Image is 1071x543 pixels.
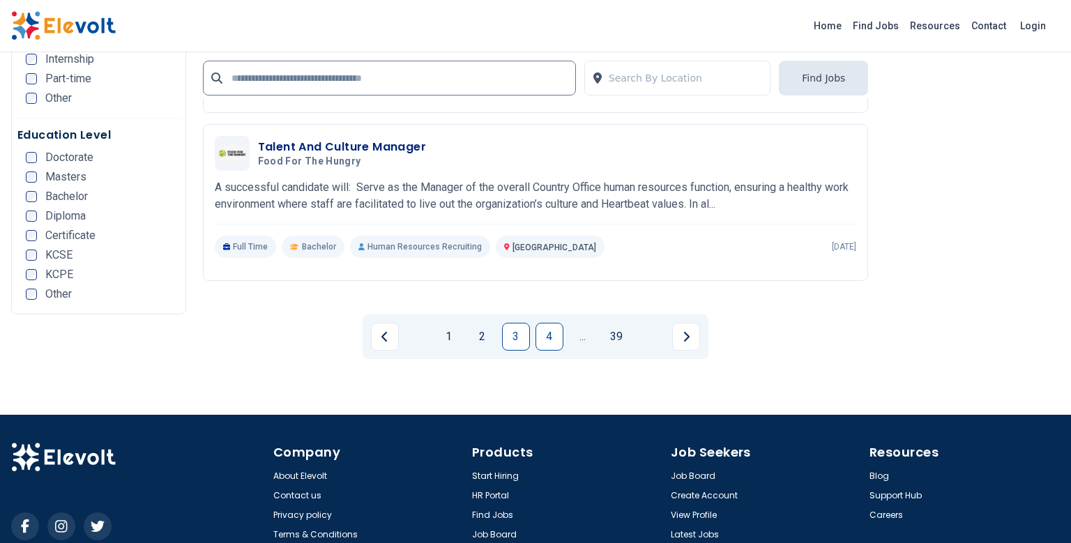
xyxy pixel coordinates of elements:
a: View Profile [671,510,717,521]
ul: Pagination [371,323,700,351]
input: Certificate [26,230,37,241]
a: Contact [966,15,1012,37]
input: Masters [26,171,37,183]
a: Previous page [371,323,399,351]
a: Job Board [671,471,715,482]
a: Page 39 [602,323,630,351]
a: Food for the HungryTalent And Culture ManagerFood for the HungryA successful candidate will: Serv... [215,136,857,258]
a: Page 1 [435,323,463,351]
span: Other [45,289,72,300]
a: Page 2 [469,323,496,351]
input: Doctorate [26,152,37,163]
span: Food for the Hungry [258,155,361,168]
a: Blog [869,471,889,482]
p: Full Time [215,236,277,258]
input: Other [26,289,37,300]
span: Diploma [45,211,86,222]
span: Masters [45,171,86,183]
a: Latest Jobs [671,529,719,540]
span: Other [45,93,72,104]
img: Elevolt [11,443,116,472]
a: Create Account [671,490,738,501]
a: Terms & Conditions [273,529,358,540]
span: Part-time [45,73,91,84]
h4: Resources [869,443,1060,462]
img: Elevolt [11,11,116,40]
input: Bachelor [26,191,37,202]
a: Page 4 [535,323,563,351]
span: Bachelor [45,191,88,202]
a: Home [808,15,847,37]
button: Find Jobs [779,61,868,95]
input: KCSE [26,250,37,261]
input: KCPE [26,269,37,280]
iframe: Chat Widget [1001,476,1071,543]
h5: Education Level [17,127,180,144]
span: [GEOGRAPHIC_DATA] [512,243,596,252]
a: HR Portal [472,490,509,501]
a: Start Hiring [472,471,519,482]
img: Food for the Hungry [218,146,246,162]
a: Login [1012,12,1054,40]
input: Internship [26,54,37,65]
a: Next page [672,323,700,351]
a: Find Jobs [847,15,904,37]
a: Resources [904,15,966,37]
a: Page 3 is your current page [502,323,530,351]
a: Support Hub [869,490,922,501]
h4: Company [273,443,464,462]
h4: Products [472,443,662,462]
a: Jump forward [569,323,597,351]
p: A successful candidate will: Serve as the Manager of the overall Country Office human resources f... [215,179,857,213]
input: Other [26,93,37,104]
span: KCSE [45,250,73,261]
input: Part-time [26,73,37,84]
a: Job Board [472,529,517,540]
span: Bachelor [302,241,336,252]
input: Diploma [26,211,37,222]
span: KCPE [45,269,73,280]
a: Careers [869,510,903,521]
a: Privacy policy [273,510,332,521]
p: Human Resources Recruiting [350,236,490,258]
span: Doctorate [45,152,93,163]
p: [DATE] [832,241,856,252]
a: About Elevolt [273,471,327,482]
a: Find Jobs [472,510,513,521]
h4: Job Seekers [671,443,861,462]
span: Internship [45,54,94,65]
h3: Talent And Culture Manager [258,139,426,155]
a: Contact us [273,490,321,501]
span: Certificate [45,230,96,241]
